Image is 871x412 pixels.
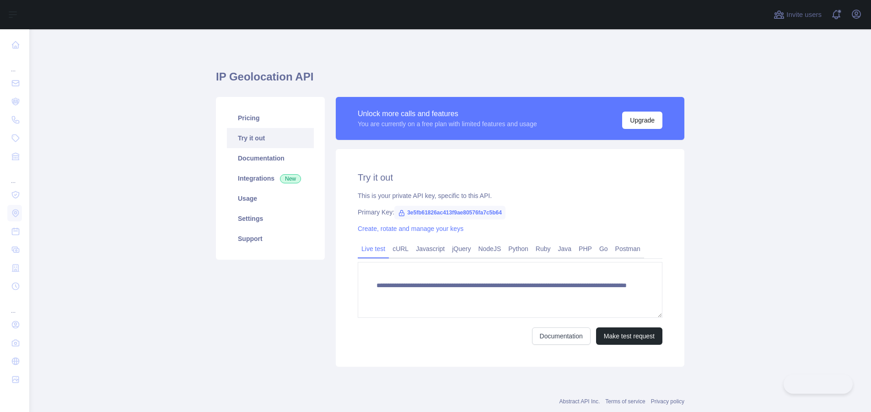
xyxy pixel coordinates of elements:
a: Privacy policy [651,398,684,405]
div: Unlock more calls and features [358,108,537,119]
a: cURL [389,241,412,256]
a: Integrations New [227,168,314,188]
a: Documentation [532,327,591,345]
a: Usage [227,188,314,209]
div: You are currently on a free plan with limited features and usage [358,119,537,128]
h1: IP Geolocation API [216,70,684,91]
a: Documentation [227,148,314,168]
div: Primary Key: [358,208,662,217]
a: Terms of service [605,398,645,405]
a: Postman [612,241,644,256]
a: Settings [227,209,314,229]
a: Pricing [227,108,314,128]
a: Javascript [412,241,448,256]
a: Python [505,241,532,256]
a: Live test [358,241,389,256]
button: Upgrade [622,112,662,129]
a: Java [554,241,575,256]
span: 3e5fb61826ac413f9ae80576fa7c5b64 [394,206,505,219]
span: Invite users [786,10,822,20]
button: Invite users [772,7,823,22]
a: jQuery [448,241,474,256]
a: Ruby [532,241,554,256]
iframe: Toggle Customer Support [784,375,853,394]
div: ... [7,166,22,185]
div: This is your private API key, specific to this API. [358,191,662,200]
button: Make test request [596,327,662,345]
a: PHP [575,241,596,256]
a: Go [596,241,612,256]
h2: Try it out [358,171,662,184]
a: Support [227,229,314,249]
div: ... [7,55,22,73]
span: New [280,174,301,183]
a: Create, rotate and manage your keys [358,225,463,232]
div: ... [7,296,22,315]
a: Try it out [227,128,314,148]
a: Abstract API Inc. [559,398,600,405]
a: NodeJS [474,241,505,256]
